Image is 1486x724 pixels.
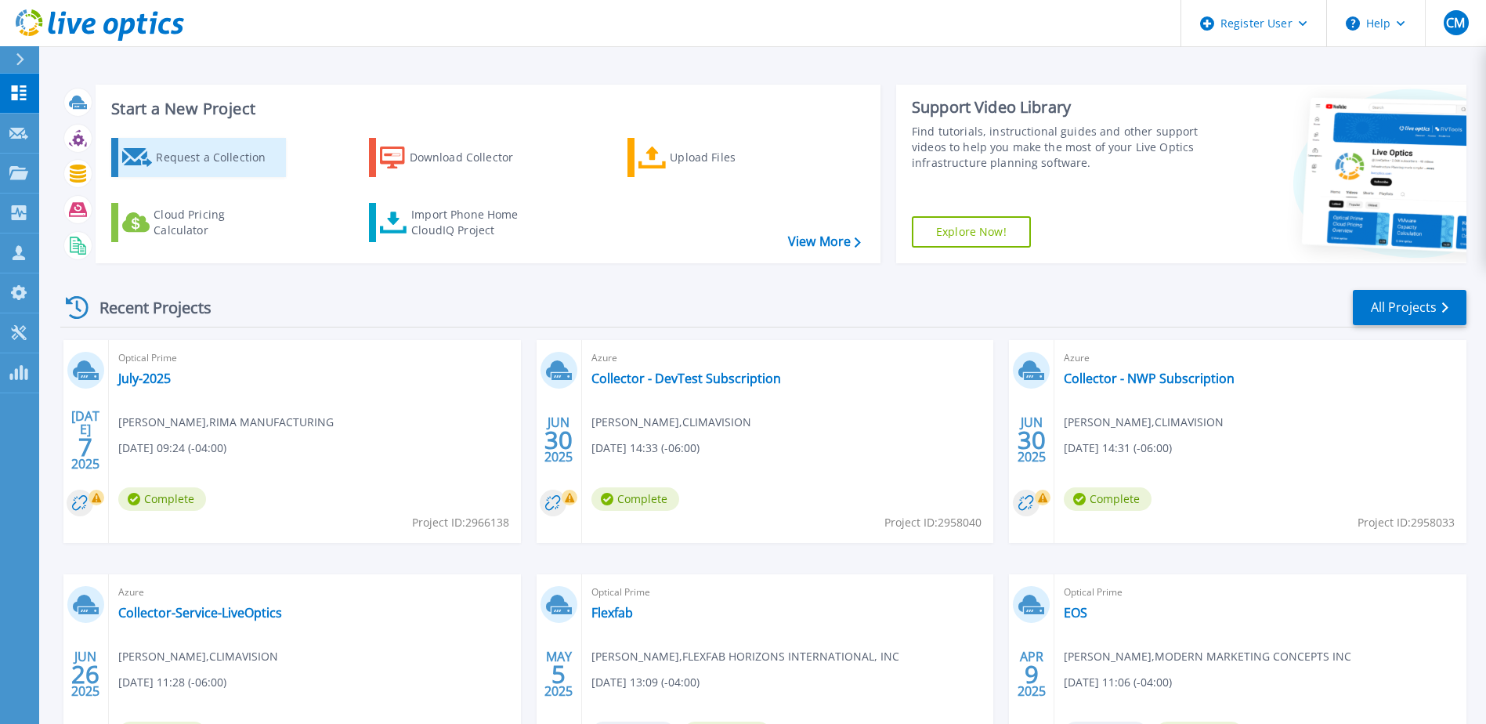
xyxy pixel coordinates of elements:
span: 5 [551,668,566,681]
div: APR 2025 [1017,646,1047,703]
span: [PERSON_NAME] , FLEXFAB HORIZONS INTERNATIONAL, INC [591,648,899,665]
a: EOS [1064,605,1087,621]
span: Complete [1064,487,1152,511]
a: Collector-Service-LiveOptics [118,605,282,621]
span: [DATE] 11:28 (-06:00) [118,674,226,691]
span: 30 [544,433,573,447]
div: JUN 2025 [544,411,573,469]
span: [DATE] 13:09 (-04:00) [591,674,700,691]
div: Request a Collection [156,142,281,173]
span: Optical Prime [1064,584,1457,601]
a: Upload Files [627,138,802,177]
a: Request a Collection [111,138,286,177]
h3: Start a New Project [111,100,860,118]
div: Support Video Library [912,97,1202,118]
div: Recent Projects [60,288,233,327]
span: Project ID: 2958033 [1358,514,1455,531]
div: MAY 2025 [544,646,573,703]
span: 9 [1025,668,1039,681]
div: Cloud Pricing Calculator [154,207,279,238]
span: [PERSON_NAME] , CLIMAVISION [1064,414,1224,431]
span: [DATE] 09:24 (-04:00) [118,440,226,457]
span: Complete [591,487,679,511]
span: [PERSON_NAME] , RIMA MANUFACTURING [118,414,334,431]
span: [PERSON_NAME] , MODERN MARKETING CONCEPTS INC [1064,648,1351,665]
span: [DATE] 14:31 (-06:00) [1064,440,1172,457]
span: [PERSON_NAME] , CLIMAVISION [591,414,751,431]
div: Upload Files [670,142,795,173]
div: Download Collector [410,142,535,173]
a: Flexfab [591,605,633,621]
span: 26 [71,668,99,681]
div: [DATE] 2025 [71,411,100,469]
a: Collector - DevTest Subscription [591,371,781,386]
a: All Projects [1353,290,1466,325]
a: Cloud Pricing Calculator [111,203,286,242]
div: JUN 2025 [1017,411,1047,469]
span: [DATE] 11:06 (-04:00) [1064,674,1172,691]
a: Explore Now! [912,216,1031,248]
span: Azure [591,349,985,367]
span: Optical Prime [118,349,512,367]
a: View More [788,234,861,249]
span: Optical Prime [591,584,985,601]
span: Project ID: 2966138 [412,514,509,531]
div: Find tutorials, instructional guides and other support videos to help you make the most of your L... [912,124,1202,171]
span: 30 [1018,433,1046,447]
div: JUN 2025 [71,646,100,703]
a: Download Collector [369,138,544,177]
a: July-2025 [118,371,171,386]
span: CM [1446,16,1465,29]
span: Azure [118,584,512,601]
span: Project ID: 2958040 [884,514,982,531]
span: 7 [78,440,92,454]
div: Import Phone Home CloudIQ Project [411,207,533,238]
a: Collector - NWP Subscription [1064,371,1235,386]
span: [DATE] 14:33 (-06:00) [591,440,700,457]
span: Azure [1064,349,1457,367]
span: [PERSON_NAME] , CLIMAVISION [118,648,278,665]
span: Complete [118,487,206,511]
